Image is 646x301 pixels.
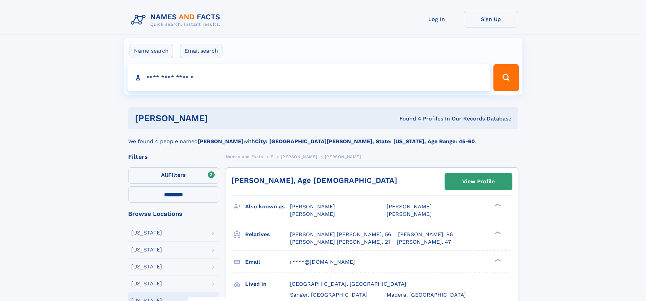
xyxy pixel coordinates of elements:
a: [PERSON_NAME], Age [DEMOGRAPHIC_DATA] [232,176,397,185]
a: Names and Facts [226,152,263,161]
span: [GEOGRAPHIC_DATA], [GEOGRAPHIC_DATA] [290,281,406,287]
span: Madera, [GEOGRAPHIC_DATA] [387,291,466,298]
h1: [PERSON_NAME] [135,114,304,123]
b: [PERSON_NAME] [198,138,243,145]
label: Name search [130,44,173,58]
a: [PERSON_NAME] [281,152,317,161]
a: [PERSON_NAME] [PERSON_NAME], 21 [290,238,390,246]
a: [PERSON_NAME] [PERSON_NAME], 56 [290,231,391,238]
span: All [161,172,168,178]
div: Found 4 Profiles In Our Records Database [304,115,511,123]
img: Logo Names and Facts [128,11,226,29]
h3: Lived in [245,278,290,290]
span: [PERSON_NAME] [290,203,335,210]
h3: Also known as [245,201,290,212]
label: Email search [180,44,222,58]
div: [US_STATE] [131,281,162,286]
div: [US_STATE] [131,264,162,269]
div: [US_STATE] [131,247,162,252]
b: City: [GEOGRAPHIC_DATA][PERSON_NAME], State: [US_STATE], Age Range: 45-60 [255,138,475,145]
span: F [271,154,273,159]
div: Browse Locations [128,211,219,217]
input: search input [128,64,491,91]
label: Filters [128,167,219,184]
span: [PERSON_NAME] [325,154,361,159]
a: View Profile [445,173,512,190]
div: We found 4 people named with . [128,129,518,146]
a: F [271,152,273,161]
h3: Email [245,256,290,268]
div: ❯ [493,203,501,207]
div: View Profile [462,174,495,189]
div: ❯ [493,258,501,262]
span: [PERSON_NAME] [387,211,432,217]
div: Filters [128,154,219,160]
div: [US_STATE] [131,230,162,236]
a: [PERSON_NAME], 96 [398,231,453,238]
span: [PERSON_NAME] [387,203,432,210]
span: [PERSON_NAME] [281,154,317,159]
button: Search Button [493,64,518,91]
span: Sanger, [GEOGRAPHIC_DATA] [290,291,368,298]
a: Sign Up [464,11,518,27]
div: ❯ [493,230,501,235]
a: Log In [410,11,464,27]
a: [PERSON_NAME], 47 [397,238,451,246]
span: [PERSON_NAME] [290,211,335,217]
h3: Relatives [245,229,290,240]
